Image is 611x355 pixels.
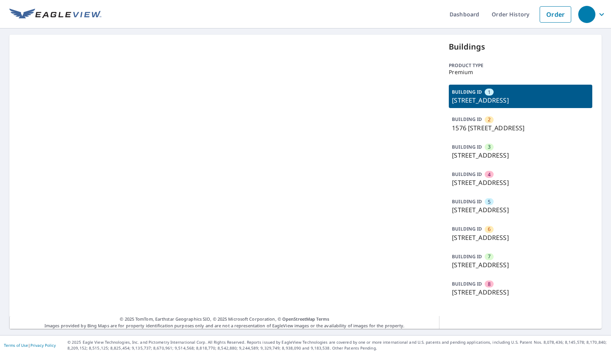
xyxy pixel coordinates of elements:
p: [STREET_ADDRESS] [452,233,589,242]
span: 7 [488,253,491,260]
span: 1 [488,89,491,96]
a: Terms [316,316,329,322]
p: BUILDING ID [452,144,482,150]
p: © 2025 Eagle View Technologies, Inc. and Pictometry International Corp. All Rights Reserved. Repo... [67,339,607,351]
p: Buildings [449,41,592,53]
p: [STREET_ADDRESS] [452,178,589,187]
span: 5 [488,198,491,206]
p: Images provided by Bing Maps are for property identification purposes only and are not a represen... [9,316,439,329]
span: 6 [488,225,491,233]
a: Privacy Policy [30,343,56,348]
p: BUILDING ID [452,280,482,287]
img: EV Logo [9,9,101,20]
p: | [4,343,56,348]
p: 1576 [STREET_ADDRESS] [452,123,589,133]
p: [STREET_ADDRESS] [452,96,589,105]
p: BUILDING ID [452,225,482,232]
p: BUILDING ID [452,253,482,260]
p: [STREET_ADDRESS] [452,260,589,270]
span: 3 [488,143,491,151]
p: BUILDING ID [452,116,482,122]
a: Terms of Use [4,343,28,348]
p: Product type [449,62,592,69]
p: BUILDING ID [452,198,482,205]
span: 8 [488,280,491,288]
p: BUILDING ID [452,89,482,95]
a: Order [540,6,571,23]
p: BUILDING ID [452,171,482,177]
span: 4 [488,171,491,178]
p: [STREET_ADDRESS] [452,151,589,160]
p: Premium [449,69,592,75]
p: [STREET_ADDRESS] [452,288,589,297]
p: [STREET_ADDRESS] [452,205,589,215]
a: OpenStreetMap [282,316,315,322]
span: 2 [488,116,491,123]
span: © 2025 TomTom, Earthstar Geographics SIO, © 2025 Microsoft Corporation, © [120,316,329,323]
